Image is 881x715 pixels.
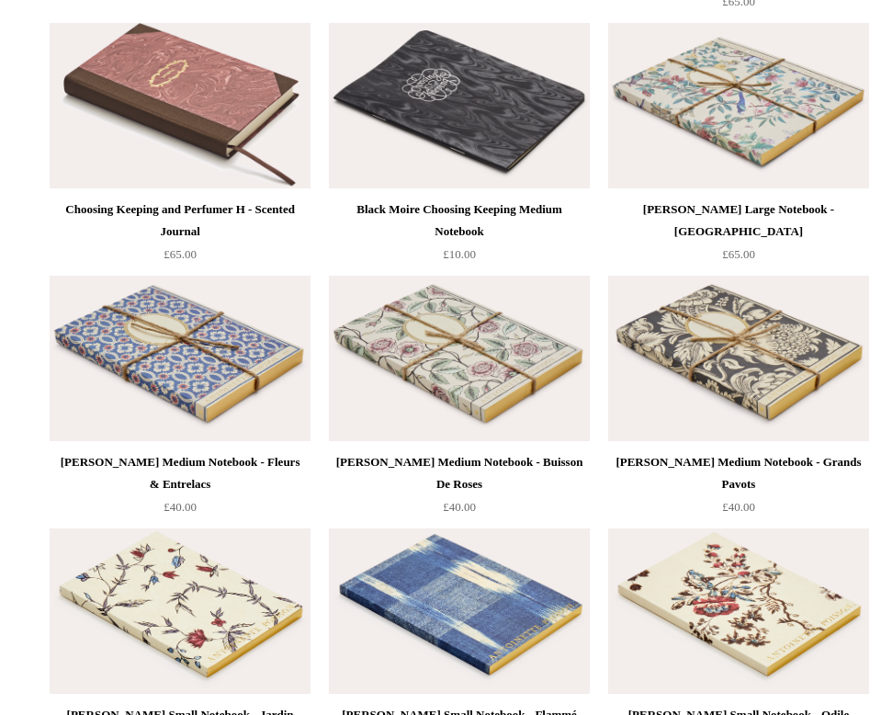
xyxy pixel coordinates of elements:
a: Choosing Keeping and Perfumer H - Scented Journal Choosing Keeping and Perfumer H - Scented Journal [50,23,311,188]
div: Black Moire Choosing Keeping Medium Notebook [333,199,585,243]
img: Antoinette Poisson Large Notebook - Canton [608,23,869,188]
span: £40.00 [164,500,197,514]
img: Choosing Keeping and Perfumer H - Scented Journal [50,23,311,188]
a: Choosing Keeping and Perfumer H - Scented Journal £65.00 [50,199,311,274]
a: [PERSON_NAME] Medium Notebook - Grands Pavots £40.00 [608,451,869,527]
img: Antoinette Poisson Medium Notebook - Buisson De Roses [329,276,590,441]
a: Antoinette Poisson Large Notebook - Canton Antoinette Poisson Large Notebook - Canton [608,23,869,188]
span: £65.00 [722,247,755,261]
a: [PERSON_NAME] Large Notebook - [GEOGRAPHIC_DATA] £65.00 [608,199,869,274]
a: [PERSON_NAME] Medium Notebook - Fleurs & Entrelacs £40.00 [50,451,311,527]
div: Choosing Keeping and Perfumer H - Scented Journal [54,199,306,243]
a: Antoinette Poisson Small Notebook - Flammé Indigo Antoinette Poisson Small Notebook - Flammé Indigo [329,528,590,694]
img: Antoinette Poisson Small Notebook - Jardin D’œillets [50,528,311,694]
a: Antoinette Poisson Small Notebook - Odile Antoinette Poisson Small Notebook - Odile [608,528,869,694]
a: [PERSON_NAME] Medium Notebook - Buisson De Roses £40.00 [329,451,590,527]
a: Black Moire Choosing Keeping Medium Notebook Black Moire Choosing Keeping Medium Notebook [329,23,590,188]
a: Antoinette Poisson Medium Notebook - Fleurs & Entrelacs Antoinette Poisson Medium Notebook - Fleu... [50,276,311,441]
img: Black Moire Choosing Keeping Medium Notebook [329,23,590,188]
a: Black Moire Choosing Keeping Medium Notebook £10.00 [329,199,590,274]
img: Antoinette Poisson Medium Notebook - Fleurs & Entrelacs [50,276,311,441]
div: [PERSON_NAME] Medium Notebook - Fleurs & Entrelacs [54,451,306,495]
a: Antoinette Poisson Small Notebook - Jardin D’œillets Antoinette Poisson Small Notebook - Jardin D... [50,528,311,694]
div: [PERSON_NAME] Large Notebook - [GEOGRAPHIC_DATA] [613,199,864,243]
span: £40.00 [722,500,755,514]
img: Antoinette Poisson Medium Notebook - Grands Pavots [608,276,869,441]
div: [PERSON_NAME] Medium Notebook - Grands Pavots [613,451,864,495]
span: £40.00 [443,500,476,514]
span: £10.00 [443,247,476,261]
img: Antoinette Poisson Small Notebook - Odile [608,528,869,694]
a: Antoinette Poisson Medium Notebook - Grands Pavots Antoinette Poisson Medium Notebook - Grands Pa... [608,276,869,441]
div: [PERSON_NAME] Medium Notebook - Buisson De Roses [333,451,585,495]
span: £65.00 [164,247,197,261]
img: Antoinette Poisson Small Notebook - Flammé Indigo [329,528,590,694]
a: Antoinette Poisson Medium Notebook - Buisson De Roses Antoinette Poisson Medium Notebook - Buisso... [329,276,590,441]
